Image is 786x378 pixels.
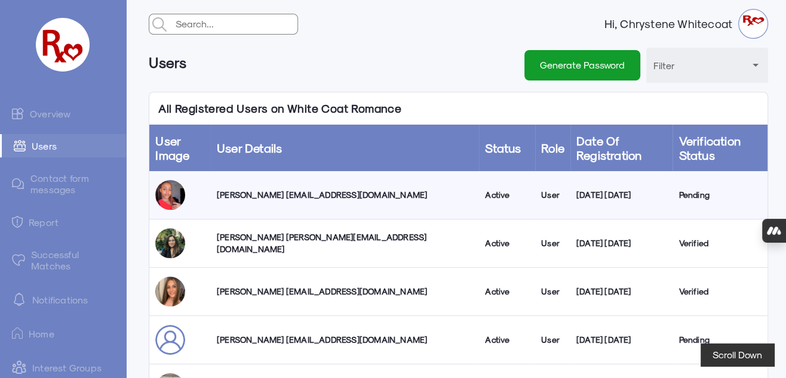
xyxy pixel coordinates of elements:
div: Verified [678,237,762,249]
img: admin-ic-report.svg [12,216,23,228]
strong: Hi, Chrystene Whitecoat [604,18,738,30]
img: user_sepfus.png [155,325,185,355]
h6: Users [149,48,186,77]
div: Active [485,334,529,346]
div: [PERSON_NAME] [PERSON_NAME][EMAIL_ADDRESS][DOMAIN_NAME] [217,231,473,255]
img: hrugaiiuixyx70yiss1l.jpg [155,277,185,306]
div: [DATE] [DATE] [576,286,667,298]
img: cnqotmnc7r3jvbgziy1t.jpg [155,180,185,210]
div: [DATE] [DATE] [576,237,667,249]
a: User Details [217,141,282,155]
div: [PERSON_NAME] [EMAIL_ADDRESS][DOMAIN_NAME] [217,286,473,298]
img: ic-home.png [12,327,23,339]
img: intrestGropus.svg [12,360,26,374]
div: Active [485,189,529,201]
button: Scroll Down [701,343,774,366]
div: User [541,189,564,201]
div: User [541,237,564,249]
div: User [541,334,564,346]
img: admin-search.svg [149,14,170,35]
div: Pending [678,334,762,346]
img: matched.svg [12,254,25,266]
div: Active [485,237,529,249]
div: User [541,286,564,298]
div: [PERSON_NAME] [EMAIL_ADDRESS][DOMAIN_NAME] [217,334,473,346]
div: Pending [678,189,762,201]
a: Date of Registration [576,134,641,162]
div: [DATE] [DATE] [576,334,667,346]
div: Active [485,286,529,298]
button: Generate Password [524,50,640,80]
input: Search... [173,14,297,33]
img: admin-ic-overview.svg [12,107,24,119]
p: All Registered Users on White Coat Romance [149,92,410,125]
img: tbyzs5ostwptk31wjmu4.jpg [155,228,185,258]
img: admin-ic-users.svg [14,140,26,151]
a: Role [541,141,564,155]
a: Status [485,141,521,155]
img: admin-ic-contact-message.svg [12,178,24,190]
a: User Image [155,134,189,162]
a: Verification Status [678,134,740,162]
div: [PERSON_NAME] [EMAIL_ADDRESS][DOMAIN_NAME] [217,189,473,201]
img: notification-default-white.svg [12,292,26,306]
div: [DATE] [DATE] [576,189,667,201]
div: Verified [678,286,762,298]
